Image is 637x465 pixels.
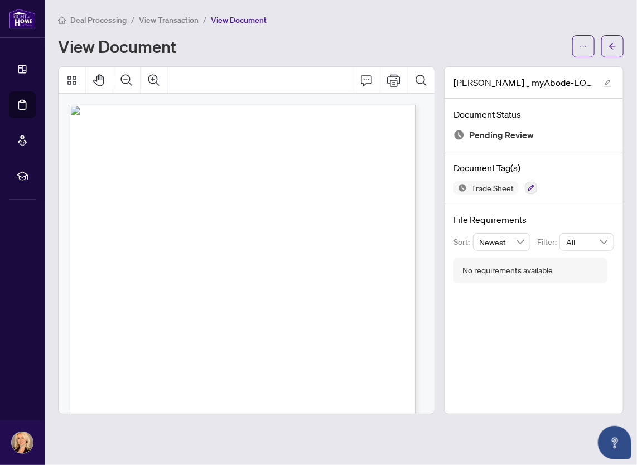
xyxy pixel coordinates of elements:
[9,8,36,29] img: logo
[453,213,614,226] h4: File Requirements
[537,236,559,248] p: Filter:
[580,42,587,50] span: ellipsis
[70,15,127,25] span: Deal Processing
[131,13,134,26] li: /
[453,161,614,175] h4: Document Tag(s)
[604,79,611,87] span: edit
[598,426,631,459] button: Open asap
[566,234,607,250] span: All
[453,236,473,248] p: Sort:
[453,108,614,121] h4: Document Status
[12,432,33,453] img: Profile Icon
[609,42,616,50] span: arrow-left
[453,76,593,89] span: [PERSON_NAME] _ myAbode-EO-TS.pdf
[58,37,176,55] h1: View Document
[469,128,534,143] span: Pending Review
[203,13,206,26] li: /
[139,15,199,25] span: View Transaction
[453,129,465,141] img: Document Status
[211,15,267,25] span: View Document
[453,181,467,195] img: Status Icon
[467,184,518,192] span: Trade Sheet
[462,264,553,277] div: No requirements available
[58,16,66,24] span: home
[480,234,524,250] span: Newest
